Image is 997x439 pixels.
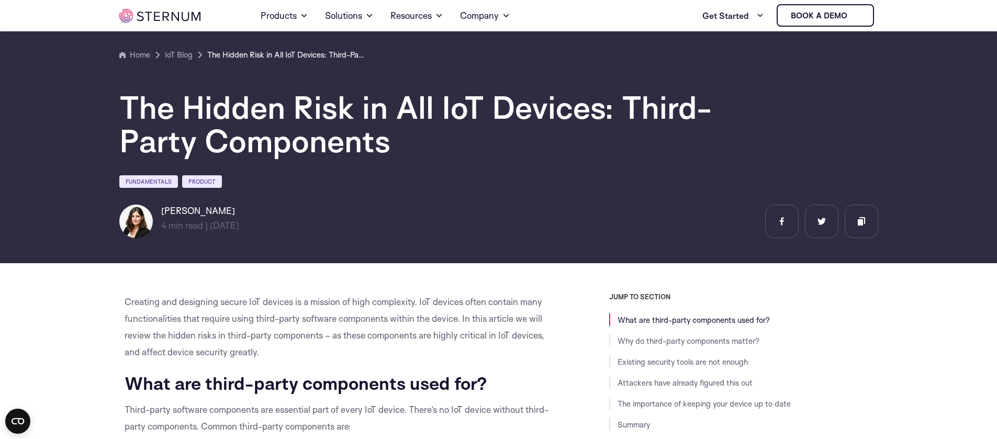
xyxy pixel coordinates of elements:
span: 4 [161,220,166,231]
a: Company [460,1,510,30]
span: [DATE] [210,220,239,231]
a: Fundamentals [119,175,178,188]
a: The importance of keeping your device up to date [618,399,791,409]
span: min read | [161,220,208,231]
img: Natali Tshuva [119,205,153,238]
a: Resources [390,1,443,30]
button: Open CMP widget [5,409,30,434]
a: Summary [618,420,650,430]
h1: The Hidden Risk in All IoT Devices: Third-Party Components [119,91,747,157]
a: Products [261,1,308,30]
a: Home [119,49,150,61]
a: The Hidden Risk in All IoT Devices: Third-Party Components [207,49,364,61]
a: Why do third-party components matter? [618,336,759,346]
h3: JUMP TO SECTION [609,292,878,301]
h6: [PERSON_NAME] [161,205,239,217]
a: What are third-party components used for? [618,315,770,325]
a: Attackers have already figured this out [618,378,753,388]
a: Book a demo [777,4,874,27]
p: Third-party software components are essential part of every IoT device. There’s no IoT device wit... [125,401,557,435]
a: Existing security tools are not enough [618,357,748,367]
a: Solutions [325,1,374,30]
a: Product [182,175,222,188]
a: Get Started [702,5,764,26]
a: IoT Blog [165,49,193,61]
p: Creating and designing secure IoT devices is a mission of high complexity. IoT devices often cont... [125,294,557,361]
img: sternum iot [852,12,860,20]
img: sternum iot [119,9,200,22]
strong: What are third-party components used for? [125,372,487,394]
